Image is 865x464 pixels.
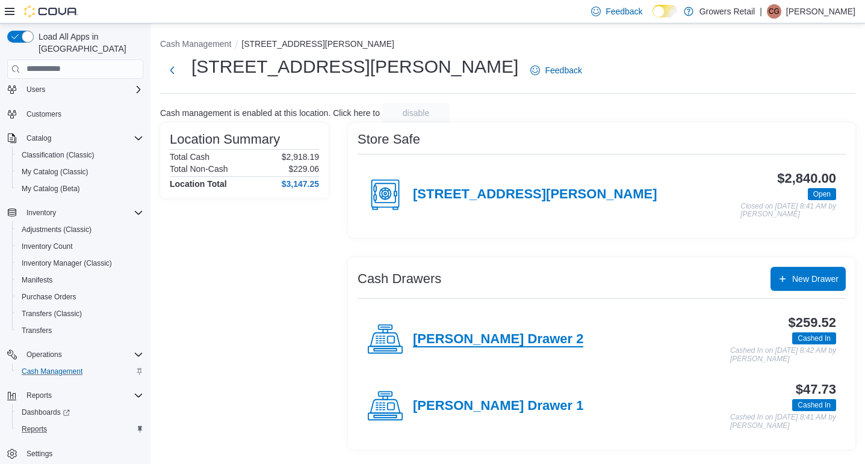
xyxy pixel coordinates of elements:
button: Manifests [12,272,148,288]
span: Feedback [545,64,581,76]
span: Dashboards [17,405,143,420]
span: Settings [22,446,143,461]
span: Classification (Classic) [17,148,143,162]
span: Inventory [26,208,56,218]
button: Inventory Count [12,238,148,255]
button: Catalog [22,131,56,145]
img: Cova [24,5,78,17]
p: Closed on [DATE] 8:41 AM by [PERSON_NAME] [740,203,836,219]
button: My Catalog (Classic) [12,163,148,180]
h3: Store Safe [358,132,420,147]
span: Classification (Classic) [22,150,95,160]
a: Customers [22,107,66,121]
h3: $2,840.00 [777,171,836,186]
span: Purchase Orders [17,290,143,304]
span: My Catalog (Beta) [17,182,143,196]
button: Settings [2,445,148,462]
span: Cashed In [792,399,836,411]
h3: Cash Drawers [358,272,441,286]
p: $2,918.19 [282,152,319,162]
h3: $259.52 [789,316,836,330]
button: Reports [2,387,148,404]
p: $229.06 [288,164,319,174]
button: Customers [2,105,148,123]
button: Catalog [2,130,148,147]
button: Cash Management [12,363,148,380]
a: Purchase Orders [17,290,81,304]
span: Cash Management [22,367,82,376]
h6: Total Cash [170,152,209,162]
span: Inventory Manager (Classic) [22,258,112,268]
button: Classification (Classic) [12,147,148,163]
span: Adjustments (Classic) [22,225,91,234]
span: Adjustments (Classic) [17,222,143,237]
a: Inventory Count [17,239,78,254]
a: Manifests [17,273,57,287]
button: Reports [12,421,148,438]
button: My Catalog (Beta) [12,180,148,197]
span: My Catalog (Classic) [17,165,143,179]
button: Reports [22,388,57,403]
span: Users [26,85,45,94]
button: disable [382,103,450,123]
span: Users [22,82,143,97]
span: Dark Mode [653,17,653,18]
h6: Total Non-Cash [170,164,228,174]
a: Inventory Manager (Classic) [17,256,117,270]
h3: $47.73 [796,382,836,397]
span: Settings [26,449,52,459]
h4: [PERSON_NAME] Drawer 2 [413,332,583,347]
h4: [PERSON_NAME] Drawer 1 [413,398,583,414]
span: Feedback [606,5,642,17]
button: Inventory [2,204,148,221]
button: Purchase Orders [12,288,148,305]
span: Customers [22,106,143,121]
span: New Drawer [792,273,839,285]
button: Inventory [22,206,61,220]
p: Growers Retail [699,4,755,19]
button: New Drawer [770,267,846,291]
a: My Catalog (Classic) [17,165,93,179]
p: | [760,4,762,19]
span: Manifests [22,275,52,285]
button: Transfers [12,322,148,339]
span: Purchase Orders [22,292,76,302]
span: disable [403,107,429,119]
span: Load All Apps in [GEOGRAPHIC_DATA] [34,31,143,55]
span: Open [808,188,836,200]
button: Cash Management [160,39,231,49]
span: Transfers (Classic) [17,307,143,321]
a: Settings [22,447,57,461]
button: Inventory Manager (Classic) [12,255,148,272]
p: Cashed In on [DATE] 8:42 AM by [PERSON_NAME] [730,347,836,363]
span: Dashboards [22,408,70,417]
span: Customers [26,109,61,119]
a: Transfers [17,323,57,338]
span: Reports [17,422,143,436]
span: Transfers [22,326,52,335]
span: Operations [26,350,62,359]
button: Users [22,82,50,97]
h3: Location Summary [170,132,280,147]
span: My Catalog (Classic) [22,167,88,177]
span: Catalog [22,131,143,145]
span: Inventory Count [17,239,143,254]
span: Catalog [26,133,51,143]
a: My Catalog (Beta) [17,182,85,196]
h4: Location Total [170,179,227,189]
span: Reports [22,424,47,434]
span: Transfers (Classic) [22,309,82,319]
span: Inventory [22,206,143,220]
span: Transfers [17,323,143,338]
button: [STREET_ADDRESS][PERSON_NAME] [241,39,394,49]
span: CG [769,4,780,19]
h1: [STREET_ADDRESS][PERSON_NAME] [191,55,518,79]
a: Transfers (Classic) [17,307,87,321]
button: Adjustments (Classic) [12,221,148,238]
span: Operations [22,347,143,362]
span: My Catalog (Beta) [22,184,80,194]
button: Users [2,81,148,98]
a: Dashboards [12,404,148,421]
span: Cashed In [798,333,831,344]
button: Transfers (Classic) [12,305,148,322]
